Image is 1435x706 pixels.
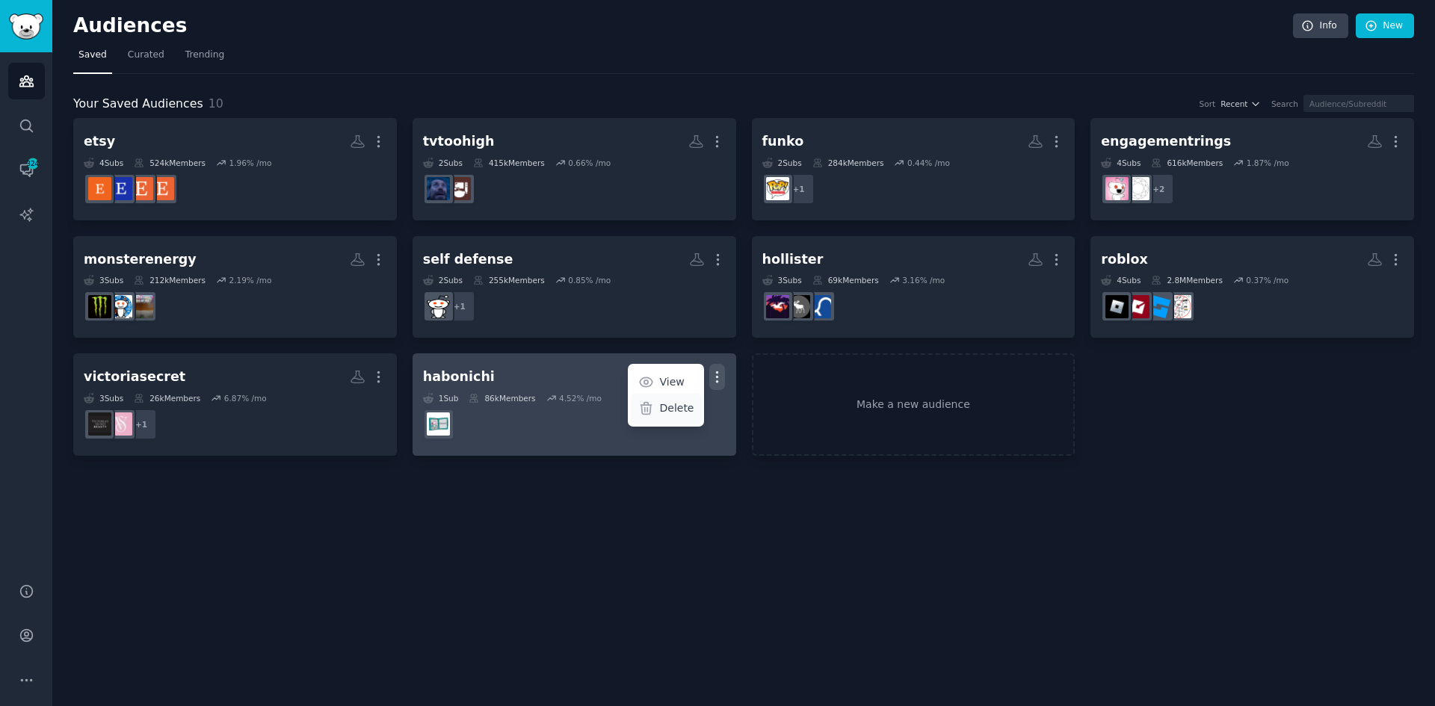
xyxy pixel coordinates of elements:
[84,158,123,168] div: 4 Sub s
[1151,275,1222,285] div: 2.8M Members
[84,275,123,285] div: 3 Sub s
[762,250,824,269] div: hollister
[88,295,111,318] img: monsterenergy
[423,393,459,403] div: 1 Sub
[1200,99,1216,109] div: Sort
[812,275,879,285] div: 69k Members
[109,177,132,200] img: EtsySellers
[130,295,153,318] img: monsterenergycircjerk
[73,236,397,338] a: monsterenergy3Subs212kMembers2.19% /momonsterenergycircjerkenergydrinksmonsterenergy
[73,118,397,220] a: etsy4Subs524kMembers1.96% /moEtsyCommunityetsypromosEtsySellersEtsy
[568,275,611,285] div: 0.85 % /mo
[73,43,112,74] a: Saved
[423,275,463,285] div: 2 Sub s
[762,275,802,285] div: 3 Sub s
[659,400,694,416] p: Delete
[413,236,736,338] a: self defense2Subs255kMembers0.85% /mo+1CCW
[1101,250,1148,269] div: roblox
[568,158,611,168] div: 0.66 % /mo
[783,173,815,205] div: + 1
[185,49,224,62] span: Trending
[130,177,153,200] img: etsypromos
[1247,158,1289,168] div: 1.87 % /mo
[762,158,802,168] div: 2 Sub s
[1303,95,1414,112] input: Audience/Subreddit
[26,158,40,169] span: 324
[1220,99,1247,109] span: Recent
[907,158,950,168] div: 0.44 % /mo
[84,368,185,386] div: victoriasecret
[812,158,884,168] div: 284k Members
[88,412,111,436] img: Victoriasecretbeauty
[427,412,450,436] img: hobonichi
[109,295,132,318] img: energydrinks
[752,353,1076,456] a: Make a new audience
[448,177,471,200] img: OLED
[126,409,157,440] div: + 1
[73,14,1293,38] h2: Audiences
[413,118,736,220] a: tvtoohigh2Subs415kMembers0.66% /moOLEDTVTooHigh
[752,236,1076,338] a: hollister3Subs69kMembers3.16% /mokrogerAbercrombieandFitchHollisterCO
[1126,295,1149,318] img: RobloxHelp
[762,132,804,151] div: funko
[1105,177,1129,200] img: EngagementRings
[427,177,450,200] img: TVTooHigh
[752,118,1076,220] a: funko2Subs284kMembers0.44% /mo+1funkopop
[1168,295,1191,318] img: StupidRobloxBans
[224,393,267,403] div: 6.87 % /mo
[631,367,702,398] a: View
[84,132,115,151] div: etsy
[469,393,535,403] div: 86k Members
[109,412,132,436] img: victoriasecrets
[423,368,495,386] div: habonichi
[808,295,831,318] img: kroger
[209,96,223,111] span: 10
[73,353,397,456] a: victoriasecret3Subs26kMembers6.87% /mo+1victoriasecretsVictoriasecretbeauty
[473,158,545,168] div: 415k Members
[427,295,450,318] img: CCW
[88,177,111,200] img: Etsy
[9,13,43,40] img: GummySearch logo
[423,132,495,151] div: tvtoohigh
[1220,99,1261,109] button: Recent
[134,275,206,285] div: 212k Members
[444,291,475,322] div: + 1
[1101,158,1141,168] div: 4 Sub s
[1101,275,1141,285] div: 4 Sub s
[1147,295,1170,318] img: robloxgamedev
[659,374,684,390] p: View
[134,158,206,168] div: 524k Members
[229,275,271,285] div: 2.19 % /mo
[1151,158,1223,168] div: 616k Members
[134,393,200,403] div: 26k Members
[1271,99,1298,109] div: Search
[413,353,736,456] a: habonichiViewDelete1Sub86kMembers4.52% /mohobonichi
[902,275,945,285] div: 3.16 % /mo
[559,393,602,403] div: 4.52 % /mo
[423,158,463,168] div: 2 Sub s
[1105,295,1129,318] img: roblox
[1356,13,1414,39] a: New
[1246,275,1289,285] div: 0.37 % /mo
[1143,173,1174,205] div: + 2
[766,295,789,318] img: HollisterCO
[73,95,203,114] span: Your Saved Audiences
[423,250,513,269] div: self defense
[78,49,107,62] span: Saved
[180,43,229,74] a: Trending
[766,177,789,200] img: funkopop
[1293,13,1348,39] a: Info
[1090,236,1414,338] a: roblox4Subs2.8MMembers0.37% /moStupidRobloxBansrobloxgamedevRobloxHelproblox
[151,177,174,200] img: EtsyCommunity
[84,250,197,269] div: monsterenergy
[1126,177,1149,200] img: Diamonds
[787,295,810,318] img: AbercrombieandFitch
[123,43,170,74] a: Curated
[1101,132,1231,151] div: engagementrings
[84,393,123,403] div: 3 Sub s
[473,275,545,285] div: 255k Members
[229,158,271,168] div: 1.96 % /mo
[8,152,45,188] a: 324
[128,49,164,62] span: Curated
[1090,118,1414,220] a: engagementrings4Subs616kMembers1.87% /mo+2DiamondsEngagementRings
